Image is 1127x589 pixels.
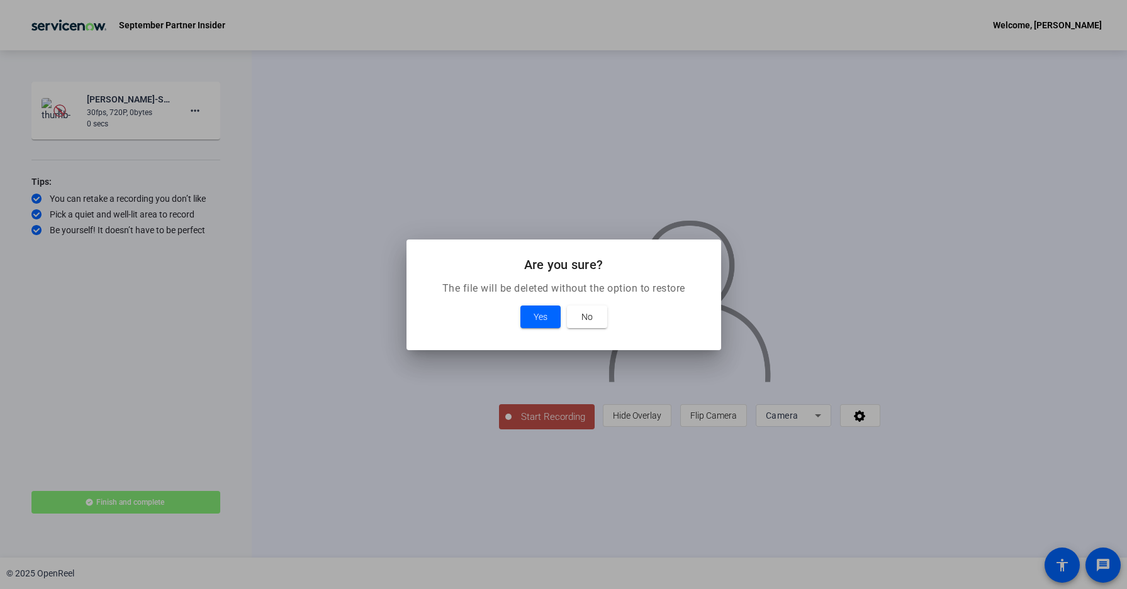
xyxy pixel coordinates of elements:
[581,309,593,324] span: No
[567,306,607,328] button: No
[520,306,561,328] button: Yes
[534,309,547,324] span: Yes
[422,255,706,275] h2: Are you sure?
[422,281,706,296] p: The file will be deleted without the option to restore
